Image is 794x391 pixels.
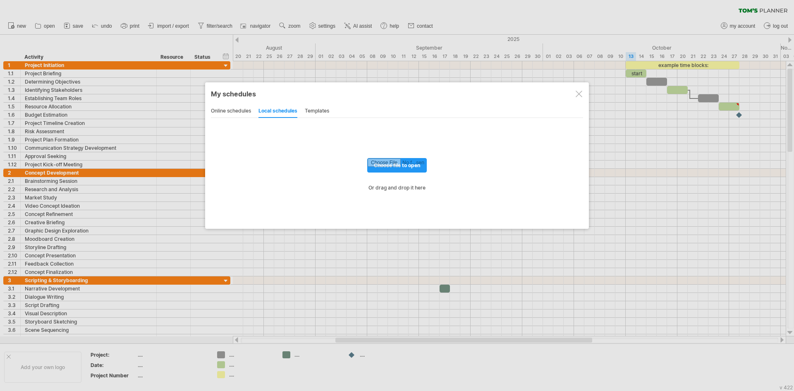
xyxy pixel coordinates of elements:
[211,105,251,118] div: online schedules
[211,90,583,98] div: My schedules
[374,162,420,168] span: choose file to open
[258,105,297,118] div: local schedules
[211,185,583,191] div: Or drag and drop it here
[367,158,427,173] a: choose file to open
[305,105,329,118] div: templates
